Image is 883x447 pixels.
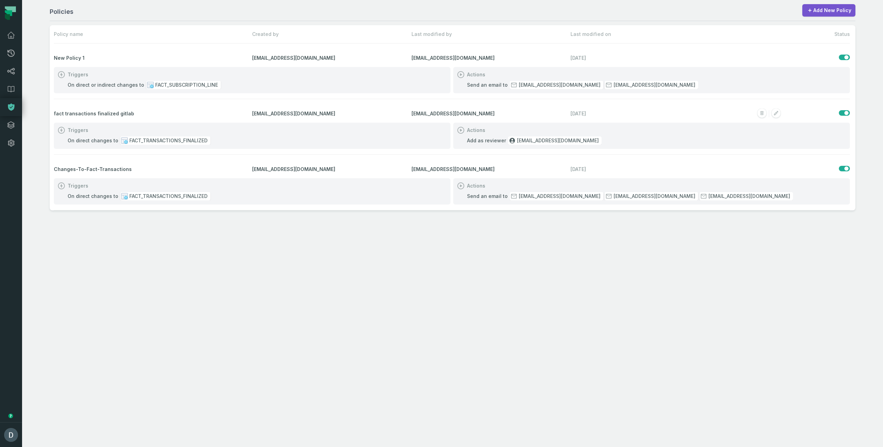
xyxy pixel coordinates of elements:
h1: Actions [467,182,485,189]
span: Send an email to [467,193,508,200]
h1: Actions [467,71,485,78]
span: [EMAIL_ADDRESS][DOMAIN_NAME] [614,193,695,200]
span: [EMAIL_ADDRESS][DOMAIN_NAME] [517,137,599,144]
h1: Triggers [68,71,88,78]
img: avatar of Daniel Lahyani [4,428,18,442]
span: Changes-To-Fact-Transactions [54,166,249,173]
span: [EMAIL_ADDRESS][DOMAIN_NAME] [614,82,695,88]
span: [EMAIL_ADDRESS][DOMAIN_NAME] [411,110,568,117]
span: [EMAIL_ADDRESS][DOMAIN_NAME] [252,166,409,173]
span: Send an email to [467,82,508,88]
span: Created by [252,31,409,38]
span: New Policy 1 [54,55,249,61]
relative-time: Jul 2, 2025, 8:13 AM GMT+3 [571,166,727,173]
span: [EMAIL_ADDRESS][DOMAIN_NAME] [411,166,568,173]
span: FACT_TRANSACTIONS_FINALIZED [129,137,208,144]
span: Last modified by [411,31,568,38]
span: [EMAIL_ADDRESS][DOMAIN_NAME] [252,110,409,117]
span: Policy name [54,31,249,38]
span: On direct or indirect changes to [68,82,144,88]
span: [EMAIL_ADDRESS][DOMAIN_NAME] [252,55,409,61]
span: fact transactions finalized gitlab [54,110,249,117]
h1: Triggers [68,182,88,189]
h1: Triggers [68,127,88,134]
h1: Actions [467,127,485,134]
a: Add New Policy [802,4,855,17]
span: On direct changes to [68,193,118,200]
span: FACT_SUBSCRIPTION_LINE [155,82,218,88]
span: Add as reviewer [467,137,506,144]
relative-time: Jul 15, 2025, 3:36 PM GMT+3 [571,55,727,61]
span: [EMAIL_ADDRESS][DOMAIN_NAME] [519,82,601,88]
span: [EMAIL_ADDRESS][DOMAIN_NAME] [708,193,790,200]
span: [EMAIL_ADDRESS][DOMAIN_NAME] [519,193,601,200]
span: Last modified on [571,31,727,38]
span: On direct changes to [68,137,118,144]
div: Tooltip anchor [8,413,14,419]
span: Status [811,31,850,38]
span: [EMAIL_ADDRESS][DOMAIN_NAME] [411,55,568,61]
h1: Policies [50,7,73,17]
span: FACT_TRANSACTIONS_FINALIZED [129,193,208,200]
relative-time: Jul 2, 2025, 9:06 AM GMT+3 [571,110,727,117]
